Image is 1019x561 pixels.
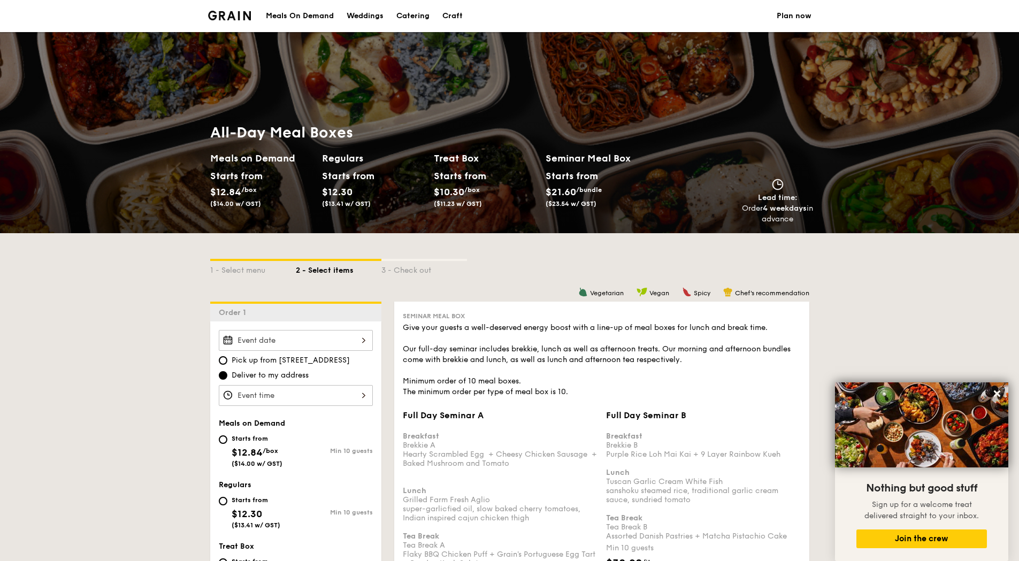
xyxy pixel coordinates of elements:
[606,422,801,541] div: Brekkie B Purple Rice Loh Mai Kai + 9 Layer Rainbow Kueh Tuscan Garlic Cream White Fish sanshoku ...
[578,287,588,297] img: icon-vegetarian.fe4039eb.svg
[296,447,373,455] div: Min 10 guests
[232,355,350,366] span: Pick up from [STREET_ADDRESS]
[219,419,285,428] span: Meals on Demand
[606,543,801,554] div: Min 10 guests
[210,123,657,142] h1: All-Day Meal Boxes
[694,289,710,297] span: Spicy
[219,356,227,365] input: Pick up from [STREET_ADDRESS]
[263,447,278,455] span: /box
[590,289,624,297] span: Vegetarian
[606,513,642,522] b: Tea Break
[403,486,426,495] b: Lunch
[464,186,480,194] span: /box
[770,179,786,190] img: icon-clock.2db775ea.svg
[210,261,296,276] div: 1 - Select menu
[735,289,809,297] span: Chef's recommendation
[322,186,353,198] span: $12.30
[219,480,251,489] span: Regulars
[322,151,425,166] h2: Regulars
[758,193,798,202] span: Lead time:
[864,500,979,520] span: Sign up for a welcome treat delivered straight to your inbox.
[219,371,227,380] input: Deliver to my address
[576,186,602,194] span: /bundle
[723,287,733,297] img: icon-chef-hat.a58ddaea.svg
[546,200,596,208] span: ($23.54 w/ GST)
[546,168,597,184] div: Starts from
[856,529,987,548] button: Join the crew
[219,330,373,351] input: Event date
[219,497,227,505] input: Starts from$12.30($13.41 w/ GST)Min 10 guests
[403,410,484,420] span: Full Day Seminar A
[403,432,439,441] b: Breakfast
[434,168,481,184] div: Starts from
[989,385,1006,402] button: Close
[403,532,439,541] b: Tea Break
[763,204,807,213] strong: 4 weekdays
[835,382,1008,467] img: DSC07876-Edit02-Large.jpeg
[322,200,371,208] span: ($13.41 w/ GST)
[403,312,465,320] span: Seminar Meal Box
[210,151,313,166] h2: Meals on Demand
[866,482,977,495] span: Nothing but good stuff
[742,203,814,225] div: Order in advance
[219,435,227,444] input: Starts from$12.84/box($14.00 w/ GST)Min 10 guests
[649,289,669,297] span: Vegan
[606,432,642,441] b: Breakfast
[637,287,647,297] img: icon-vegan.f8ff3823.svg
[296,509,373,516] div: Min 10 guests
[241,186,257,194] span: /box
[219,308,250,317] span: Order 1
[210,168,258,184] div: Starts from
[232,460,282,467] span: ($14.00 w/ GST)
[219,385,373,406] input: Event time
[434,186,464,198] span: $10.30
[219,542,254,551] span: Treat Box
[606,410,686,420] span: Full Day Seminar B
[232,521,280,529] span: ($13.41 w/ GST)
[232,434,282,443] div: Starts from
[322,168,370,184] div: Starts from
[546,151,657,166] h2: Seminar Meal Box
[546,186,576,198] span: $21.60
[434,151,537,166] h2: Treat Box
[381,261,467,276] div: 3 - Check out
[434,200,482,208] span: ($11.23 w/ GST)
[208,11,251,20] img: Grain
[210,186,241,198] span: $12.84
[403,322,801,397] div: Give your guests a well-deserved energy boost with a line-up of meal boxes for lunch and break ti...
[296,261,381,276] div: 2 - Select items
[210,200,261,208] span: ($14.00 w/ GST)
[232,370,309,381] span: Deliver to my address
[208,11,251,20] a: Logotype
[606,468,630,477] b: Lunch
[232,447,263,458] span: $12.84
[232,508,262,520] span: $12.30
[682,287,692,297] img: icon-spicy.37a8142b.svg
[232,496,280,504] div: Starts from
